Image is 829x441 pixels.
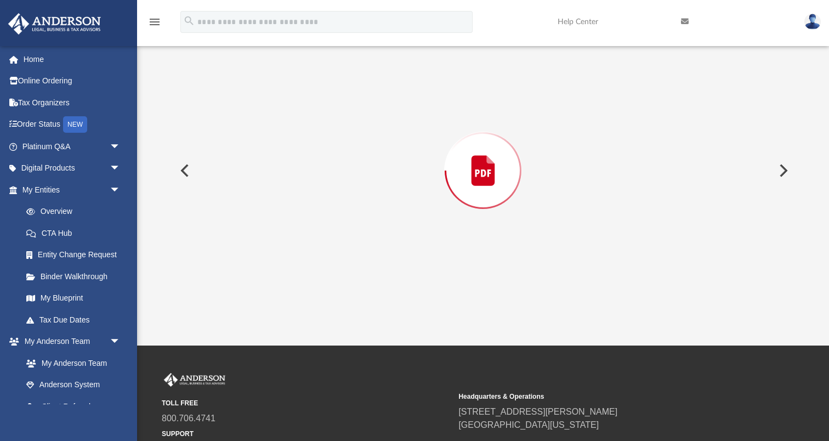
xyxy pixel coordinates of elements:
[63,116,87,133] div: NEW
[110,135,132,158] span: arrow_drop_down
[458,420,599,429] a: [GEOGRAPHIC_DATA][US_STATE]
[15,287,132,309] a: My Blueprint
[804,14,821,30] img: User Pic
[458,407,617,416] a: [STREET_ADDRESS][PERSON_NAME]
[162,414,215,423] a: 800.706.4741
[8,157,137,179] a: Digital Productsarrow_drop_down
[172,155,196,186] button: Previous File
[770,155,794,186] button: Next File
[15,395,132,417] a: Client Referrals
[110,157,132,180] span: arrow_drop_down
[5,13,104,35] img: Anderson Advisors Platinum Portal
[8,331,132,353] a: My Anderson Teamarrow_drop_down
[15,309,137,331] a: Tax Due Dates
[8,135,137,157] a: Platinum Q&Aarrow_drop_down
[110,179,132,201] span: arrow_drop_down
[15,352,126,374] a: My Anderson Team
[110,331,132,353] span: arrow_drop_down
[148,21,161,29] a: menu
[162,398,451,408] small: TOLL FREE
[15,374,132,396] a: Anderson System
[8,70,137,92] a: Online Ordering
[183,15,195,27] i: search
[8,92,137,114] a: Tax Organizers
[15,201,137,223] a: Overview
[162,429,451,439] small: SUPPORT
[8,114,137,136] a: Order StatusNEW
[148,15,161,29] i: menu
[15,265,137,287] a: Binder Walkthrough
[15,222,137,244] a: CTA Hub
[458,392,747,402] small: Headquarters & Operations
[15,244,137,266] a: Entity Change Request
[8,179,137,201] a: My Entitiesarrow_drop_down
[162,373,228,387] img: Anderson Advisors Platinum Portal
[8,48,137,70] a: Home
